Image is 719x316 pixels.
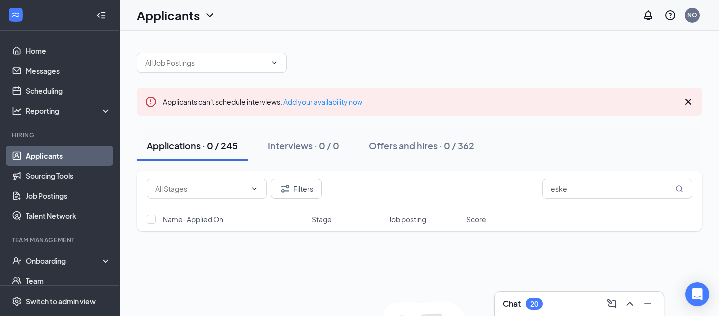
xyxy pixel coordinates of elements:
div: Offers and hires · 0 / 362 [369,139,474,152]
svg: QuestionInfo [664,9,676,21]
input: Search in applications [542,179,692,199]
div: Onboarding [26,256,103,266]
svg: Collapse [96,10,106,20]
svg: MagnifyingGlass [675,185,683,193]
svg: Cross [682,96,694,108]
svg: ChevronDown [250,185,258,193]
span: Applicants can't schedule interviews. [163,97,362,106]
div: NO [687,11,697,19]
svg: ChevronDown [270,59,278,67]
a: Home [26,41,111,61]
div: Team Management [12,236,109,244]
a: Messages [26,61,111,81]
svg: ComposeMessage [606,298,618,310]
span: Stage [312,214,332,224]
button: Filter Filters [271,179,322,199]
svg: Error [145,96,157,108]
input: All Stages [155,183,246,194]
a: Sourcing Tools [26,166,111,186]
svg: WorkstreamLogo [11,10,21,20]
span: Job posting [389,214,426,224]
a: Talent Network [26,206,111,226]
span: Name · Applied On [163,214,223,224]
button: ChevronUp [622,296,638,312]
div: 20 [530,300,538,308]
a: Add your availability now [283,97,362,106]
svg: ChevronDown [204,9,216,21]
div: Reporting [26,106,112,116]
svg: UserCheck [12,256,22,266]
span: Score [466,214,486,224]
a: Job Postings [26,186,111,206]
svg: Settings [12,296,22,306]
svg: ChevronUp [624,298,636,310]
button: ComposeMessage [604,296,620,312]
a: Scheduling [26,81,111,101]
div: Interviews · 0 / 0 [268,139,339,152]
h1: Applicants [137,7,200,24]
svg: Filter [279,183,291,195]
div: Open Intercom Messenger [685,282,709,306]
div: Switch to admin view [26,296,96,306]
svg: Minimize [642,298,654,310]
a: Applicants [26,146,111,166]
h3: Chat [503,298,521,309]
div: Applications · 0 / 245 [147,139,238,152]
input: All Job Postings [145,57,266,68]
a: Team [26,271,111,291]
svg: Analysis [12,106,22,116]
div: Hiring [12,131,109,139]
button: Minimize [640,296,656,312]
svg: Notifications [642,9,654,21]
